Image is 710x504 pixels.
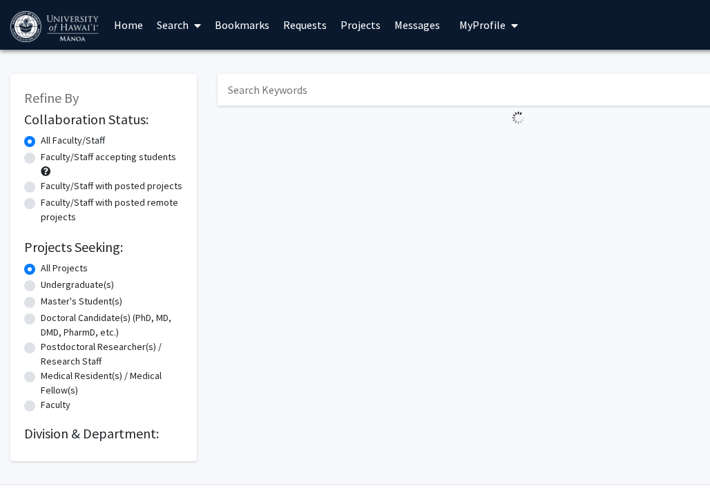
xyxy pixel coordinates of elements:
a: Requests [276,1,334,49]
label: Faculty/Staff accepting students [41,150,176,164]
label: Postdoctoral Researcher(s) / Research Staff [41,340,183,369]
label: All Projects [41,261,88,275]
iframe: Chat [10,442,59,494]
label: Faculty/Staff with posted remote projects [41,195,183,224]
img: University of Hawaiʻi at Mānoa Logo [10,11,102,42]
a: Bookmarks [208,1,276,49]
label: Faculty [41,398,70,412]
label: Faculty/Staff with posted projects [41,179,182,193]
label: Medical Resident(s) / Medical Fellow(s) [41,369,183,398]
span: My Profile [459,18,506,32]
span: Refine By [24,89,79,106]
a: Messages [387,1,447,49]
label: Doctoral Candidate(s) (PhD, MD, DMD, PharmD, etc.) [41,311,183,340]
h2: Projects Seeking: [24,239,183,255]
a: Search [150,1,208,49]
label: Undergraduate(s) [41,278,114,292]
img: Loading [506,106,530,130]
label: All Faculty/Staff [41,133,105,148]
a: Home [107,1,150,49]
h2: Division & Department: [24,425,183,442]
a: Projects [334,1,387,49]
label: Master's Student(s) [41,294,122,309]
h2: Collaboration Status: [24,111,183,128]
